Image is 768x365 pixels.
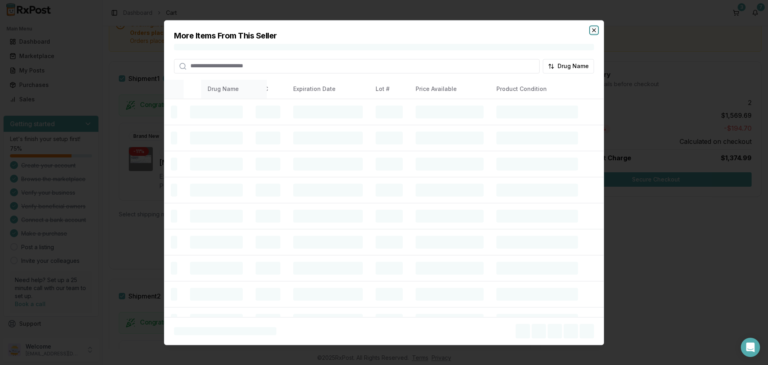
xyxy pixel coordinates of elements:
[409,80,490,99] th: Price Available
[201,80,267,99] th: Drug Name
[249,80,287,99] th: NDC
[558,62,589,70] span: Drug Name
[369,80,409,99] th: Lot #
[490,80,584,99] th: Product Condition
[174,30,594,41] h2: More Items From This Seller
[543,59,594,73] button: Drug Name
[287,80,369,99] th: Expiration Date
